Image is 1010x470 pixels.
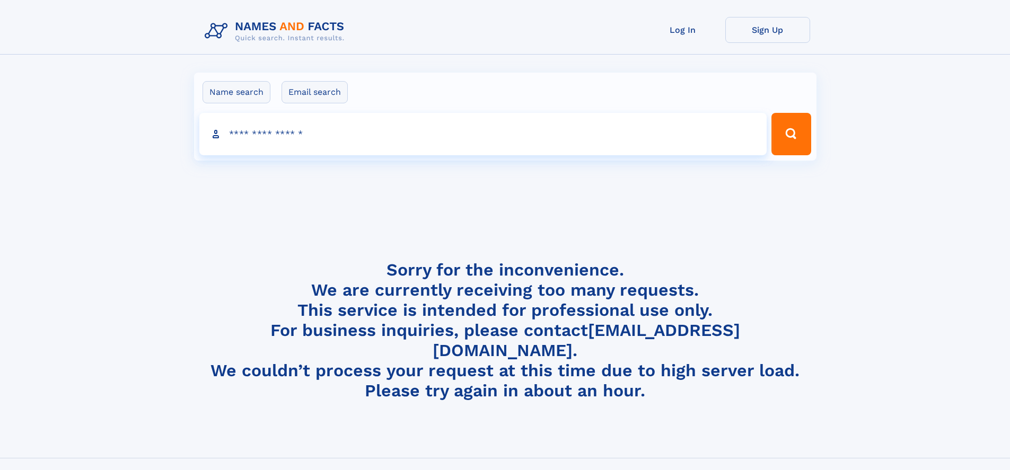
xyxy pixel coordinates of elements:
[725,17,810,43] a: Sign Up
[200,260,810,401] h4: Sorry for the inconvenience. We are currently receiving too many requests. This service is intend...
[640,17,725,43] a: Log In
[199,113,767,155] input: search input
[282,81,348,103] label: Email search
[203,81,270,103] label: Name search
[771,113,811,155] button: Search Button
[433,320,740,360] a: [EMAIL_ADDRESS][DOMAIN_NAME]
[200,17,353,46] img: Logo Names and Facts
